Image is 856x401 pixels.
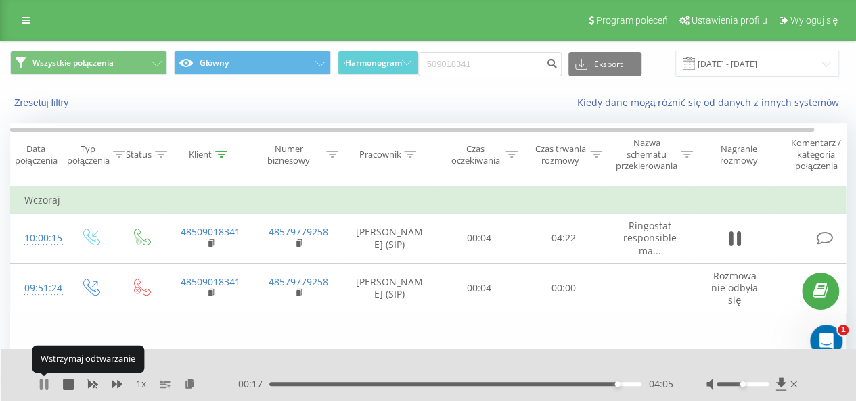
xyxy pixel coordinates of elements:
[359,149,401,160] div: Pracownik
[269,225,328,238] a: 48579779258
[790,15,838,26] span: Wyloguj się
[67,143,110,166] div: Typ połączenia
[342,263,437,313] td: [PERSON_NAME] (SIP)
[437,214,522,264] td: 00:04
[596,15,668,26] span: Program poleceń
[577,96,846,109] a: Kiedy dane mogą różnić się od danych z innych systemów
[692,15,767,26] span: Ustawienia profilu
[810,325,842,357] iframe: Intercom live chat
[615,381,621,387] div: Accessibility label
[189,149,212,160] div: Klient
[706,143,771,166] div: Nagranie rozmowy
[10,51,167,75] button: Wszystkie połączenia
[181,275,240,288] a: 48509018341
[342,214,437,264] td: [PERSON_NAME] (SIP)
[338,51,418,75] button: Harmonogram
[568,52,641,76] button: Eksport
[418,52,562,76] input: Wyszukiwanie według numeru
[838,325,849,335] span: 1
[616,137,677,172] div: Nazwa schematu przekierowania
[777,137,856,172] div: Komentarz / kategoria połączenia
[711,269,758,306] span: Rozmowa nie odbyła się
[24,225,51,252] div: 10:00:15
[449,143,502,166] div: Czas oczekiwania
[10,97,75,109] button: Zresetuj filtry
[11,143,61,166] div: Data połączenia
[235,377,269,391] span: - 00:17
[522,214,606,264] td: 04:22
[32,57,114,68] span: Wszystkie połączenia
[24,275,51,302] div: 09:51:24
[623,219,677,256] span: Ringostat responsible ma...
[345,58,402,68] span: Harmonogram
[437,263,522,313] td: 00:04
[181,225,240,238] a: 48509018341
[269,275,328,288] a: 48579779258
[174,51,331,75] button: Główny
[136,377,146,391] span: 1 x
[126,149,152,160] div: Status
[32,346,144,373] div: Wstrzymaj odtwarzanie
[533,143,587,166] div: Czas trwania rozmowy
[254,143,323,166] div: Numer biznesowy
[740,381,746,387] div: Accessibility label
[522,263,606,313] td: 00:00
[648,377,673,391] span: 04:05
